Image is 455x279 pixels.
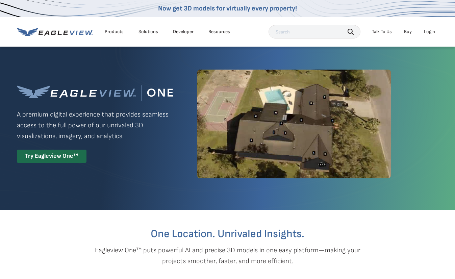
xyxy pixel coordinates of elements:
[17,85,173,101] img: Eagleview One™
[17,109,173,142] p: A premium digital experience that provides seamless access to the full power of our unrivaled 3D ...
[22,229,433,239] h2: One Location. Unrivaled Insights.
[105,29,124,35] div: Products
[269,25,360,39] input: Search
[158,4,297,12] a: Now get 3D models for virtually every property!
[17,150,86,163] div: Try Eagleview One™
[372,29,392,35] div: Talk To Us
[208,29,230,35] div: Resources
[83,245,372,267] p: Eagleview One™ puts powerful AI and precise 3D models in one easy platform—making your projects s...
[404,29,412,35] a: Buy
[424,29,435,35] div: Login
[173,29,194,35] a: Developer
[138,29,158,35] div: Solutions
